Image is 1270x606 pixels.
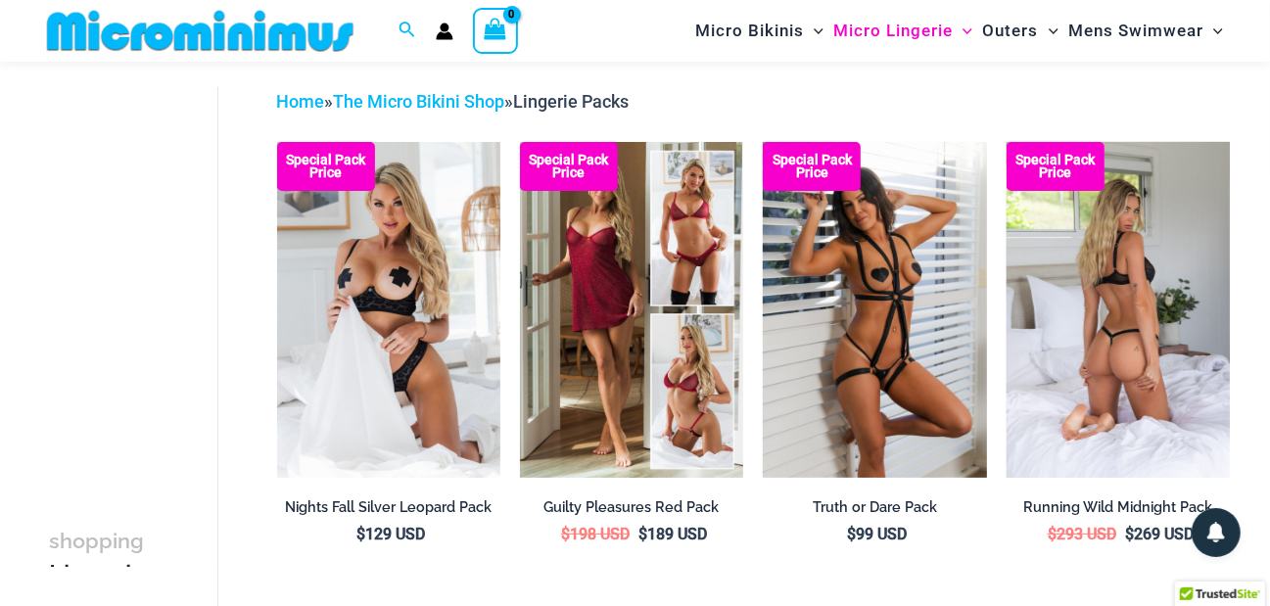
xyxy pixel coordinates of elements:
[436,23,453,40] a: Account icon link
[277,142,500,478] a: Nights Fall Silver Leopard 1036 Bra 6046 Thong 09v2 Nights Fall Silver Leopard 1036 Bra 6046 Thon...
[687,3,1231,59] nav: Site Navigation
[561,525,630,543] bdi: 198 USD
[1007,498,1230,517] h2: Running Wild Midnight Pack
[1068,6,1203,56] span: Mens Swimwear
[1203,6,1223,56] span: Menu Toggle
[277,498,500,524] a: Nights Fall Silver Leopard Pack
[561,525,570,543] span: $
[1048,525,1116,543] bdi: 293 USD
[978,6,1063,56] a: OutersMenu ToggleMenu Toggle
[638,525,647,543] span: $
[1007,142,1230,478] img: Running Wild Midnight 1052 Top 6512 Bottom 04
[514,91,630,112] span: Lingerie Packs
[520,154,618,179] b: Special Pack Price
[638,525,707,543] bdi: 189 USD
[520,142,743,478] a: Guilty Pleasures Red Collection Pack F Guilty Pleasures Red Collection Pack BGuilty Pleasures Red...
[983,6,1039,56] span: Outers
[1007,154,1105,179] b: Special Pack Price
[763,498,986,524] a: Truth or Dare Pack
[1125,525,1134,543] span: $
[520,498,743,524] a: Guilty Pleasures Red Pack
[277,142,500,478] img: Nights Fall Silver Leopard 1036 Bra 6046 Thong 09v2
[847,525,856,543] span: $
[953,6,972,56] span: Menu Toggle
[49,71,225,463] iframe: TrustedSite Certified
[833,6,953,56] span: Micro Lingerie
[399,19,416,43] a: Search icon link
[277,91,325,112] a: Home
[1007,142,1230,478] a: All Styles (1) Running Wild Midnight 1052 Top 6512 Bottom 04Running Wild Midnight 1052 Top 6512 B...
[763,142,986,478] a: Truth or Dare Black 1905 Bodysuit 611 Micro 07 Truth or Dare Black 1905 Bodysuit 611 Micro 06Trut...
[277,154,375,179] b: Special Pack Price
[1048,525,1057,543] span: $
[520,142,743,478] img: Guilty Pleasures Red Collection Pack F
[334,91,505,112] a: The Micro Bikini Shop
[473,8,518,53] a: View Shopping Cart, empty
[695,6,804,56] span: Micro Bikinis
[847,525,907,543] bdi: 99 USD
[277,91,630,112] span: » »
[39,9,361,53] img: MM SHOP LOGO FLAT
[356,525,425,543] bdi: 129 USD
[763,154,861,179] b: Special Pack Price
[1063,6,1228,56] a: Mens SwimwearMenu ToggleMenu Toggle
[520,498,743,517] h2: Guilty Pleasures Red Pack
[763,142,986,478] img: Truth or Dare Black 1905 Bodysuit 611 Micro 07
[763,498,986,517] h2: Truth or Dare Pack
[1007,498,1230,524] a: Running Wild Midnight Pack
[277,498,500,517] h2: Nights Fall Silver Leopard Pack
[1125,525,1194,543] bdi: 269 USD
[828,6,977,56] a: Micro LingerieMenu ToggleMenu Toggle
[804,6,823,56] span: Menu Toggle
[1039,6,1058,56] span: Menu Toggle
[49,529,144,553] span: shopping
[690,6,828,56] a: Micro BikinisMenu ToggleMenu Toggle
[356,525,365,543] span: $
